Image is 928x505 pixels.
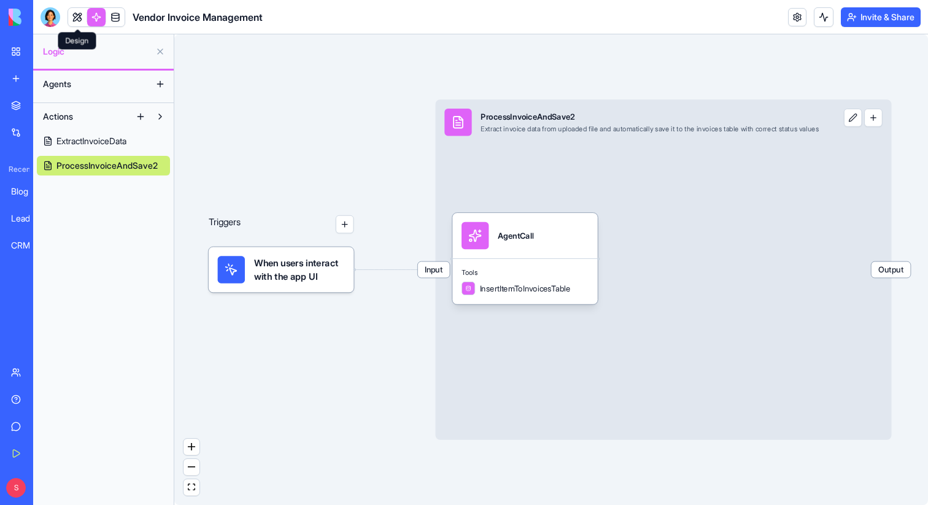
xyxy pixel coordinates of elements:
[452,213,598,304] div: AgentCallToolsInsertItemToInvoicesTable
[11,185,45,198] div: Blog Generation Pro
[481,111,819,122] div: ProcessInvoiceAndSave2
[418,262,450,278] span: Input
[56,135,126,147] span: ExtractInvoiceData
[37,107,131,126] button: Actions
[462,268,589,277] span: Tools
[209,179,354,293] div: Triggers
[209,247,354,293] div: When users interact with the app UI
[43,110,73,123] span: Actions
[133,10,263,25] span: Vendor Invoice Management
[184,439,199,455] button: zoom in
[11,212,45,225] div: Lead Enrichment Hub
[480,283,571,294] span: InsertItemToInvoicesTable
[4,179,53,204] a: Blog Generation Pro
[4,206,53,231] a: Lead Enrichment Hub
[58,33,96,50] div: Design
[184,479,199,496] button: fit view
[435,99,891,439] div: InputProcessInvoiceAndSave2Extract invoice data from uploaded file and automatically save it to t...
[209,215,241,234] p: Triggers
[37,74,150,94] button: Agents
[43,45,150,58] span: Logic
[9,9,85,26] img: logo
[872,262,911,278] span: Output
[11,239,45,252] div: CRM Analytics Pro
[43,78,71,90] span: Agents
[4,164,29,174] span: Recent
[498,230,533,241] div: AgentCall
[841,7,921,27] button: Invite & Share
[37,131,170,151] a: ExtractInvoiceData
[4,233,53,258] a: CRM Analytics Pro
[37,156,170,175] a: ProcessInvoiceAndSave2
[481,125,819,134] div: Extract invoice data from uploaded file and automatically save it to the invoices table with corr...
[6,478,26,498] span: S
[56,160,158,172] span: ProcessInvoiceAndSave2
[184,459,199,476] button: zoom out
[254,256,345,283] span: When users interact with the app UI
